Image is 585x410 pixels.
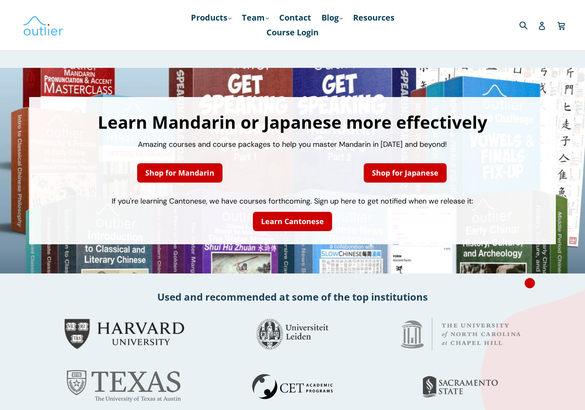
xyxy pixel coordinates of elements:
a: Resources [349,10,399,25]
h1: Learn Mandarin or Japanese more effectively [37,114,548,131]
a: Contact [275,10,315,25]
a: Team [238,10,273,25]
span: Amazing courses and course packages to help you master Mandarin in [DATE] and beyond! [138,139,447,149]
a: Shop for Mandarin [137,163,223,183]
a: Blog [317,10,347,25]
a: Learn Cantonese [253,212,332,231]
a: Products [187,10,236,25]
span: If you're learning Cantonese, we have courses forthcoming. Sign up here to get notified when we r... [112,196,473,206]
a: Course Login [262,25,323,40]
a: Shop for Japanese [364,163,447,183]
input: Search [517,16,540,33]
img: Outlier Linguistics [23,13,64,37]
